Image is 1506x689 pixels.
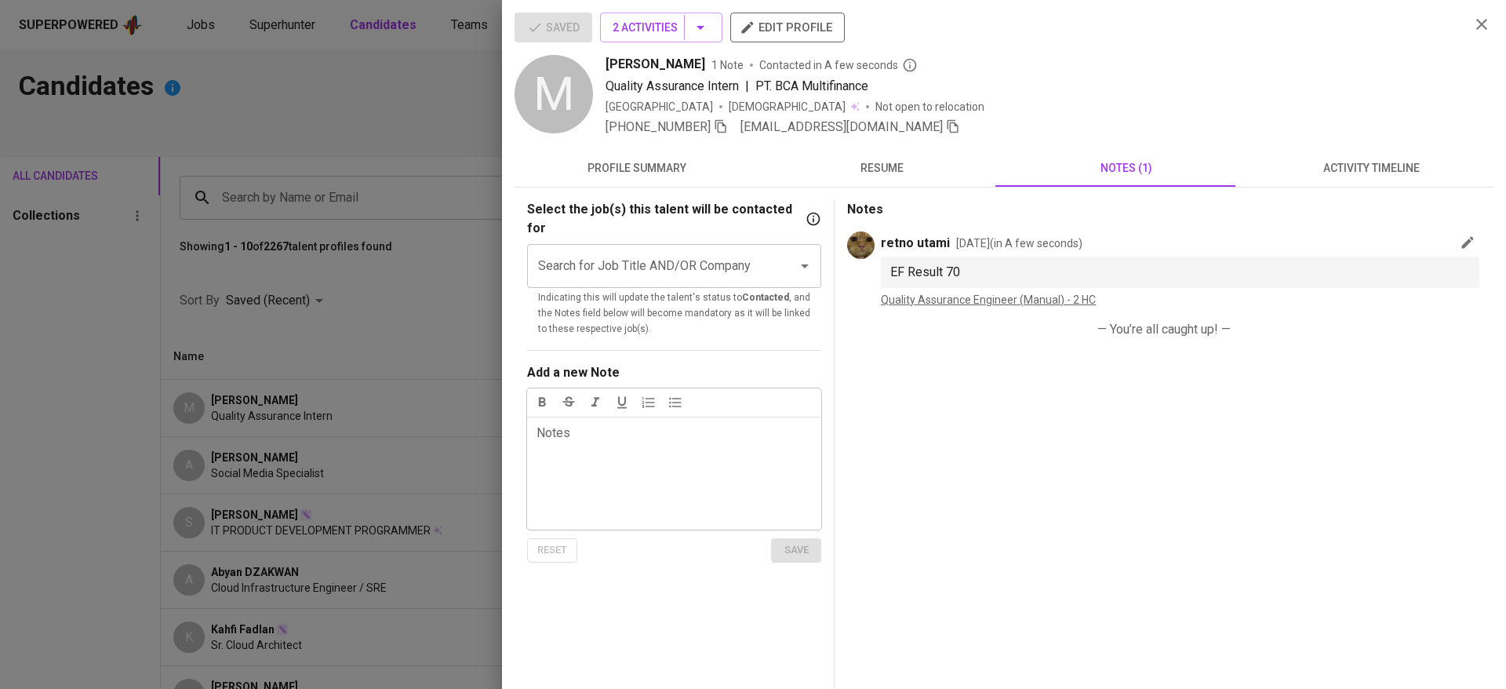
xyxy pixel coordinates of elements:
[769,159,995,178] span: resume
[860,320,1468,339] p: — You’re all caught up! —
[794,255,816,277] button: Open
[1258,159,1484,178] span: activity timeline
[742,292,789,303] b: Contacted
[881,293,1096,306] a: Quality Assurance Engineer (Manual) - 2 HC
[847,231,875,259] img: ec6c0910-f960-4a00-a8f8-c5744e41279e.jpg
[527,363,620,382] div: Add a new Note
[755,78,868,93] span: PT. BCA Multifinance
[759,57,918,73] span: Contacted in A few seconds
[740,119,943,134] span: [EMAIL_ADDRESS][DOMAIN_NAME]
[743,17,832,38] span: edit profile
[890,264,960,279] span: EF Result 70
[538,290,810,337] p: Indicating this will update the talent's status to , and the Notes field below will become mandat...
[1013,159,1239,178] span: notes (1)
[537,424,570,537] div: Notes
[606,99,713,115] div: [GEOGRAPHIC_DATA]
[527,200,802,238] p: Select the job(s) this talent will be contacted for
[606,119,711,134] span: [PHONE_NUMBER]
[600,13,722,42] button: 2 Activities
[902,57,918,73] svg: By Batam recruiter
[730,13,845,42] button: edit profile
[745,77,749,96] span: |
[729,99,848,115] span: [DEMOGRAPHIC_DATA]
[606,55,705,74] span: [PERSON_NAME]
[875,99,984,115] p: Not open to relocation
[881,234,950,253] p: retno utami
[806,211,821,227] svg: If you have a specific job in mind for the talent, indicate it here. This will change the talent'...
[606,78,739,93] span: Quality Assurance Intern
[847,200,1481,219] p: Notes
[956,235,1082,251] p: [DATE] ( in A few seconds )
[524,159,750,178] span: profile summary
[613,18,710,38] span: 2 Activities
[711,57,744,73] span: 1 Note
[515,55,593,133] div: M
[730,20,845,33] a: edit profile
